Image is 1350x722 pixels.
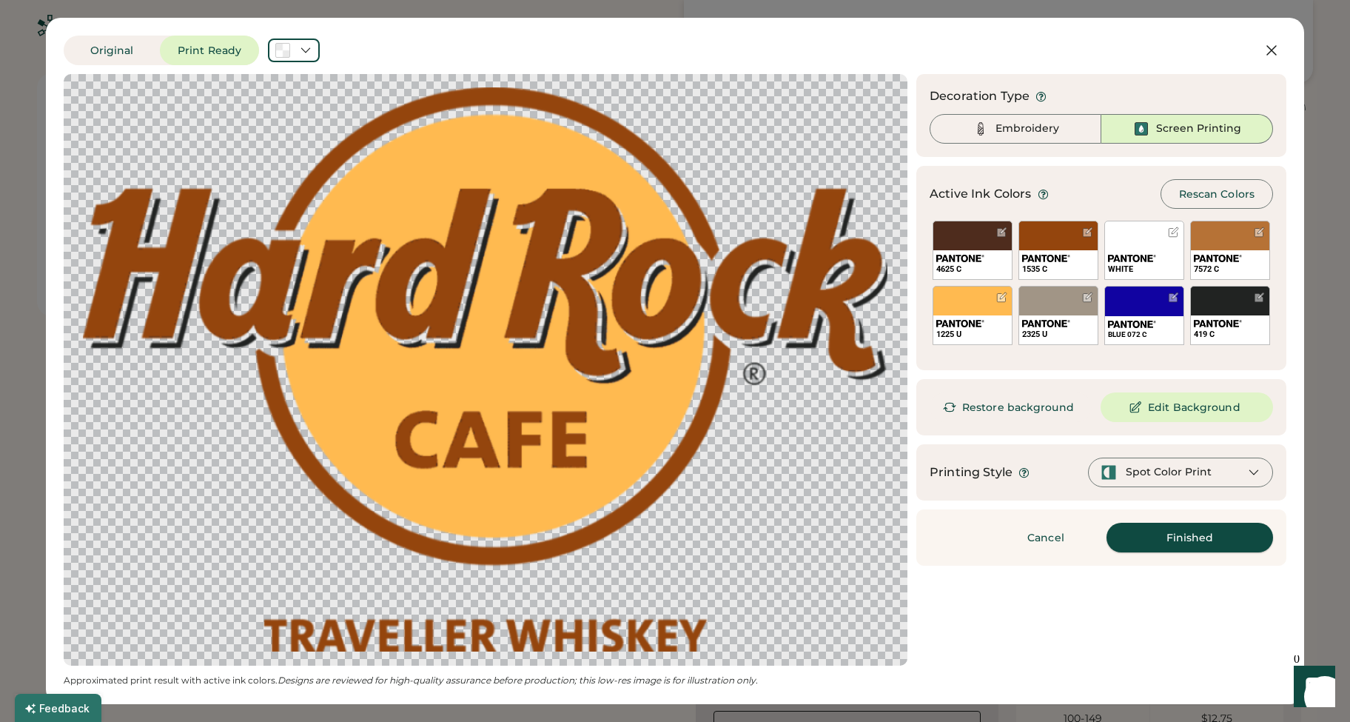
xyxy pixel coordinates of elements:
img: 1024px-Pantone_logo.svg.png [1108,255,1156,262]
img: 1024px-Pantone_logo.svg.png [936,255,984,262]
img: 1024px-Pantone_logo.svg.png [936,320,984,327]
div: Spot Color Print [1126,465,1212,480]
img: spot-color-green.svg [1101,464,1117,481]
button: Print Ready [160,36,259,65]
div: WHITE [1108,264,1181,275]
div: 1535 C [1022,264,1095,275]
button: Rescan Colors [1161,179,1273,209]
button: Edit Background [1101,392,1273,422]
div: Screen Printing [1156,121,1241,136]
div: 7572 C [1194,264,1266,275]
div: 2325 U [1022,329,1095,340]
button: Cancel [994,523,1098,552]
img: 1024px-Pantone_logo.svg.png [1194,255,1242,262]
div: Printing Style [930,464,1013,481]
img: Ink%20-%20Selected.svg [1132,120,1150,138]
button: Original [64,36,160,65]
button: Restore background [930,392,1092,422]
div: 419 C [1194,329,1266,340]
div: 1225 U [936,329,1009,340]
div: Decoration Type [930,87,1030,105]
div: Approximated print result with active ink colors. [64,675,907,686]
div: Embroidery [995,121,1059,136]
div: Active Ink Colors [930,185,1032,203]
img: 1024px-Pantone_logo.svg.png [1108,321,1156,328]
img: 1024px-Pantone_logo.svg.png [1194,320,1242,327]
button: Finished [1106,523,1273,552]
img: Thread%20-%20Unselected.svg [972,120,990,138]
div: BLUE 072 C [1108,330,1181,340]
iframe: Front Chat [1280,655,1343,719]
img: 1024px-Pantone_logo.svg.png [1022,255,1070,262]
em: Designs are reviewed for high-quality assurance before production; this low-res image is for illu... [278,675,758,686]
div: 4625 C [936,264,1009,275]
img: 1024px-Pantone_logo.svg.png [1022,320,1070,327]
